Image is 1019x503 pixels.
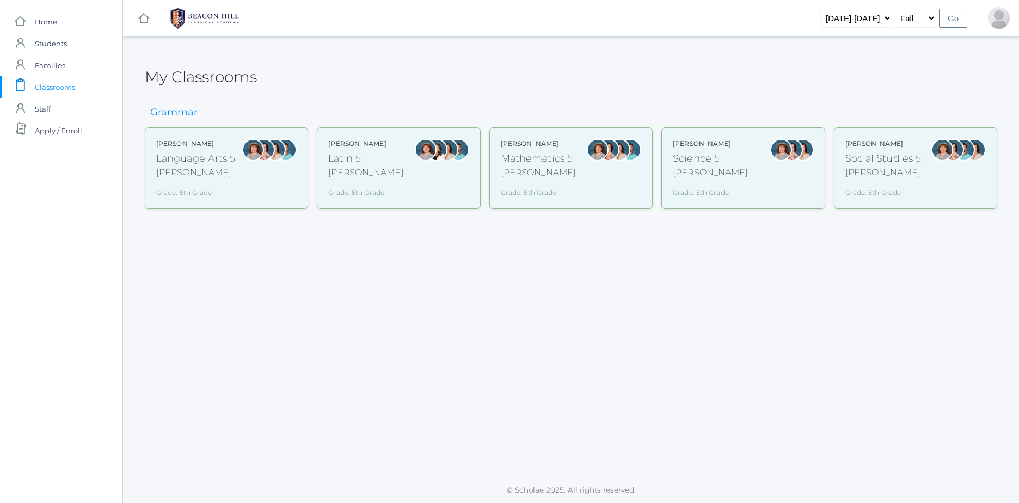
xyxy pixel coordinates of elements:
div: Grade: 5th Grade [673,183,748,198]
div: Westen Taylor [275,139,297,161]
div: [PERSON_NAME] [845,139,922,149]
span: Home [35,11,57,33]
span: Apply / Enroll [35,120,82,142]
div: Sarah Bence [242,139,264,161]
div: Language Arts 5 [156,151,236,166]
div: Westen Taylor [953,139,975,161]
span: Families [35,54,65,76]
div: Rebecca Salazar [781,139,803,161]
div: Grade: 5th Grade [328,183,403,198]
div: [PERSON_NAME] [156,139,236,149]
div: Latin 5 [328,151,403,166]
div: Westen Taylor [619,139,641,161]
div: Cari Burke [609,139,630,161]
p: © Scholae 2025. All rights reserved. [123,484,1019,495]
div: Science 5 [673,151,748,166]
div: Cari Burke [964,139,986,161]
span: Students [35,33,67,54]
div: Grade: 5th Grade [156,183,236,198]
div: Rebecca Salazar [253,139,275,161]
input: Go [939,9,967,28]
div: Grade: 5th Grade [845,183,922,198]
div: [PERSON_NAME] [501,166,576,179]
div: Sarah Bence [770,139,792,161]
div: [PERSON_NAME] [845,166,922,179]
span: Classrooms [35,76,75,98]
div: Cari Burke [437,139,458,161]
div: [PERSON_NAME] [673,166,748,179]
div: Sarah Bence [587,139,609,161]
div: Grade: 5th Grade [501,183,576,198]
div: Social Studies 5 [845,151,922,166]
div: Sarah Bence [415,139,437,161]
img: BHCALogos-05-308ed15e86a5a0abce9b8dd61676a3503ac9727e845dece92d48e8588c001991.png [164,5,245,32]
div: [PERSON_NAME] [501,139,576,149]
h3: Grammar [145,107,203,118]
div: [PERSON_NAME] [328,139,403,149]
span: Staff [35,98,51,120]
div: Rebecca Salazar [598,139,619,161]
div: Westen Taylor [447,139,469,161]
div: [PERSON_NAME] [156,166,236,179]
div: [PERSON_NAME] [673,139,748,149]
h2: My Classrooms [145,69,257,85]
div: [PERSON_NAME] [328,166,403,179]
div: Cari Burke [792,139,814,161]
div: Teresa Deutsch [426,139,447,161]
div: Cari Burke [264,139,286,161]
div: Sarah Bence [931,139,953,161]
div: Pauline Harris [988,7,1010,29]
div: Mathematics 5 [501,151,576,166]
div: Rebecca Salazar [942,139,964,161]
